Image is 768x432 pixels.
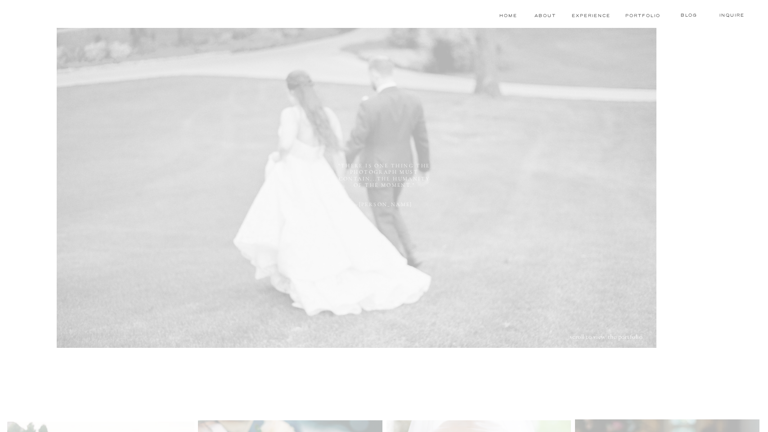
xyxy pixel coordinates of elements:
[338,162,431,213] h2: "there is one thing the photograph must contain...the humanity of the moment." -[PERSON_NAME]
[625,12,659,19] a: Portfolio
[716,12,748,19] a: Inquire
[554,333,659,344] h1: scroll to view the portfolio
[498,12,518,19] a: Home
[671,12,706,19] a: blog
[534,12,554,19] a: About
[571,12,611,19] a: experience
